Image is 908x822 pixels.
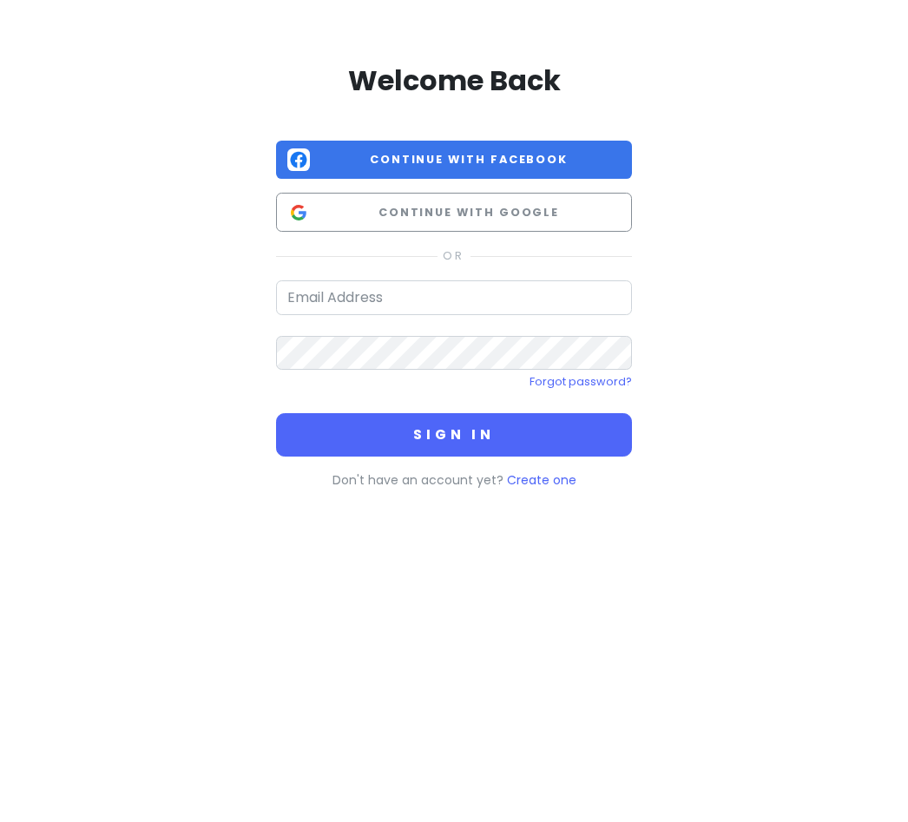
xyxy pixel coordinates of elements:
span: Continue with Facebook [317,151,621,168]
h2: Welcome Back [276,62,632,99]
a: Forgot password? [530,374,632,389]
img: Google logo [287,201,310,224]
button: Continue with Google [276,193,632,232]
a: Create one [507,471,576,489]
p: Don't have an account yet? [276,470,632,490]
img: Facebook logo [287,148,310,171]
button: Sign in [276,413,632,457]
span: Continue with Google [317,204,621,221]
button: Continue with Facebook [276,141,632,180]
input: Email Address [276,280,632,315]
